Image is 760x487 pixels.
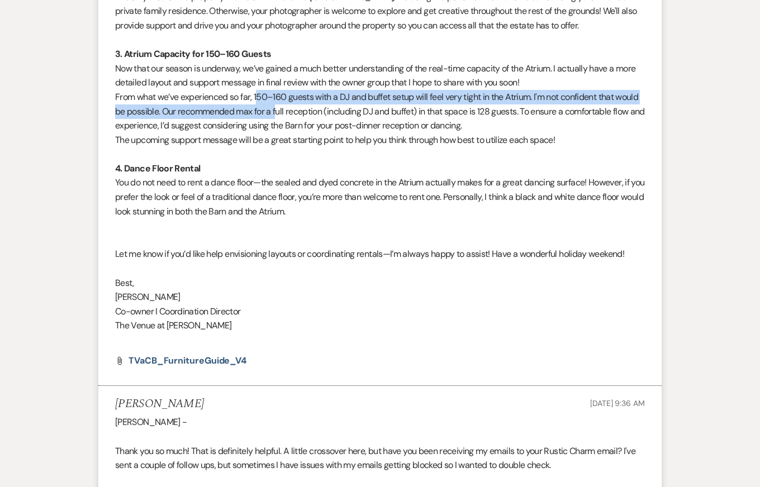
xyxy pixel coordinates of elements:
p: Thank you so much! That is definitely helpful. A little crossover here, but have you been receivi... [115,444,645,472]
a: TVaCB_FurnitureGuide_V4 [129,356,246,365]
strong: 4. Dance Floor Rental [115,163,201,174]
span: Best, [115,277,134,289]
span: Co-owner I Coordination Director [115,305,241,317]
span: Let me know if you’d like help envisioning layouts or coordinating rentals—I’m always happy to as... [115,248,624,260]
span: You do not need to rent a dance floor—the sealed and dyed concrete in the Atrium actually makes f... [115,176,644,217]
span: [PERSON_NAME] [115,291,180,303]
span: TVaCB_FurnitureGuide_V4 [129,355,246,366]
span: The upcoming support message will be a great starting point to help you think through how best to... [115,134,555,146]
p: [PERSON_NAME] - [115,415,645,429]
span: From what we’ve experienced so far, 150–160 guests with a DJ and buffet setup will feel very tigh... [115,91,645,131]
h5: [PERSON_NAME] [115,397,204,411]
span: The Venue at [PERSON_NAME] [115,319,231,331]
span: Now that our season is underway, we’ve gained a much better understanding of the real-time capaci... [115,63,635,89]
strong: 3. Atrium Capacity for 150–160 Guests [115,48,271,60]
span: [DATE] 9:36 AM [590,398,645,408]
